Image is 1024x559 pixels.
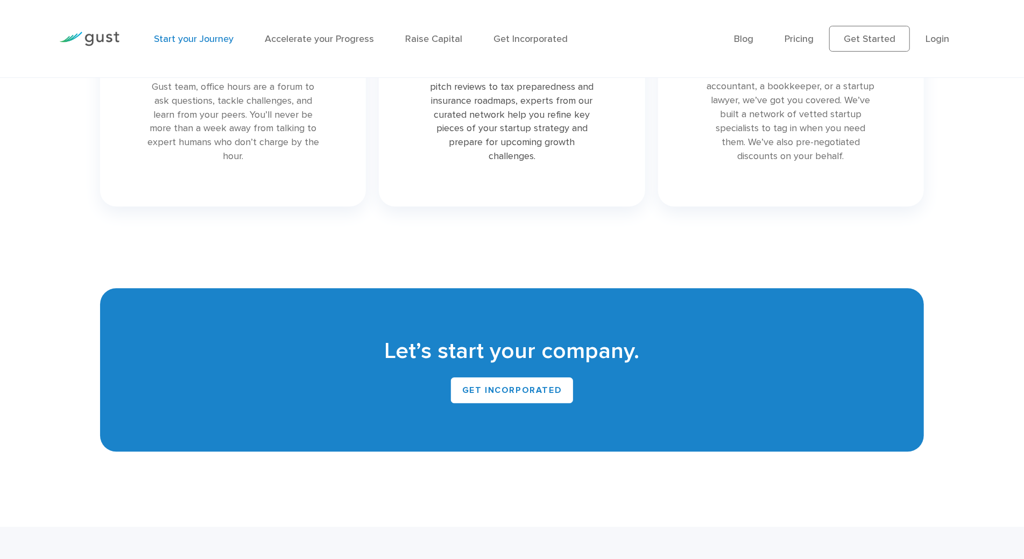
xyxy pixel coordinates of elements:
[451,377,574,403] a: GET INCORPORATED
[785,33,814,45] a: Pricing
[926,33,949,45] a: Login
[734,33,753,45] a: Blog
[59,32,119,46] img: Gust Logo
[265,33,374,45] a: Accelerate your Progress
[829,26,910,52] a: Get Started
[493,33,568,45] a: Get Incorporated
[154,33,234,45] a: Start your Journey
[405,33,462,45] a: Raise Capital
[116,336,907,367] h2: Let’s start your company.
